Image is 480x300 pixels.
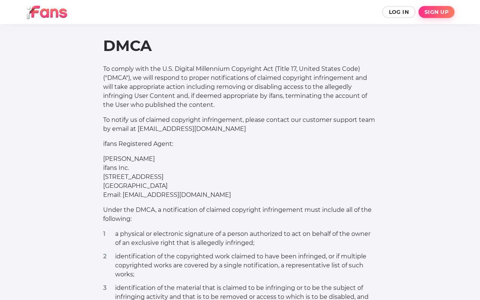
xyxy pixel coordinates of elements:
[103,139,377,148] p: ifans Registered Agent:
[103,154,377,199] p: [PERSON_NAME] ifans Inc. [STREET_ADDRESS] [GEOGRAPHIC_DATA] Email: [EMAIL_ADDRESS][DOMAIN_NAME]
[103,115,377,133] p: To notify us of claimed copyright infringement, please contact our customer support team by email...
[103,229,377,247] li: a physical or electronic signature of a person authorized to act on behalf of the owner of an exc...
[389,9,409,15] span: Log In
[103,36,377,55] h1: DMCA
[103,252,377,279] li: identification of the copyrighted work claimed to have been infringed, or if multiple copyrighted...
[103,205,377,223] p: Under the DMCA, a notification of claimed copyright infringement must include all of the following:
[418,6,454,18] button: Sign up
[103,64,377,109] p: To comply with the U.S. Digital Millennium Copyright Act (Title 17, United States Code) ("DMCA"),...
[424,9,448,15] span: Sign up
[382,6,416,18] button: Log In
